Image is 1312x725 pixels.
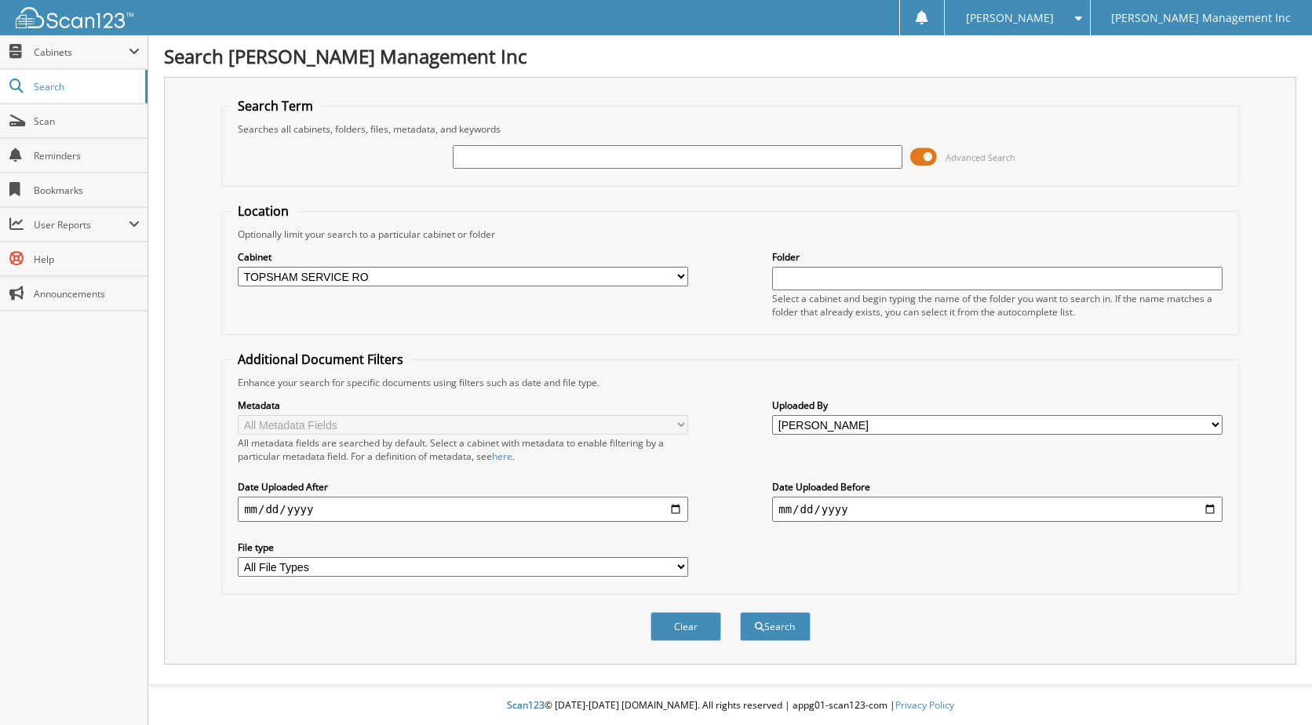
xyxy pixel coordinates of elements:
[16,7,133,28] img: scan123-logo-white.svg
[651,612,721,641] button: Clear
[492,450,512,463] a: here
[772,497,1223,522] input: end
[230,202,297,220] legend: Location
[238,480,688,494] label: Date Uploaded After
[164,43,1296,69] h1: Search [PERSON_NAME] Management Inc
[1234,650,1312,725] iframe: Chat Widget
[772,292,1223,319] div: Select a cabinet and begin typing the name of the folder you want to search in. If the name match...
[507,698,545,712] span: Scan123
[34,115,140,128] span: Scan
[230,97,321,115] legend: Search Term
[772,250,1223,264] label: Folder
[966,13,1054,23] span: [PERSON_NAME]
[895,698,954,712] a: Privacy Policy
[946,151,1015,163] span: Advanced Search
[34,80,137,93] span: Search
[238,250,688,264] label: Cabinet
[740,612,811,641] button: Search
[1111,13,1291,23] span: [PERSON_NAME] Management Inc
[230,228,1230,241] div: Optionally limit your search to a particular cabinet or folder
[772,480,1223,494] label: Date Uploaded Before
[772,399,1223,412] label: Uploaded By
[230,351,411,368] legend: Additional Document Filters
[238,436,688,463] div: All metadata fields are searched by default. Select a cabinet with metadata to enable filtering b...
[148,687,1312,725] div: © [DATE]-[DATE] [DOMAIN_NAME]. All rights reserved | appg01-scan123-com |
[230,376,1230,389] div: Enhance your search for specific documents using filters such as date and file type.
[34,218,129,231] span: User Reports
[34,287,140,301] span: Announcements
[34,253,140,266] span: Help
[238,399,688,412] label: Metadata
[230,122,1230,136] div: Searches all cabinets, folders, files, metadata, and keywords
[34,149,140,162] span: Reminders
[34,184,140,197] span: Bookmarks
[34,46,129,59] span: Cabinets
[238,497,688,522] input: start
[238,541,688,554] label: File type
